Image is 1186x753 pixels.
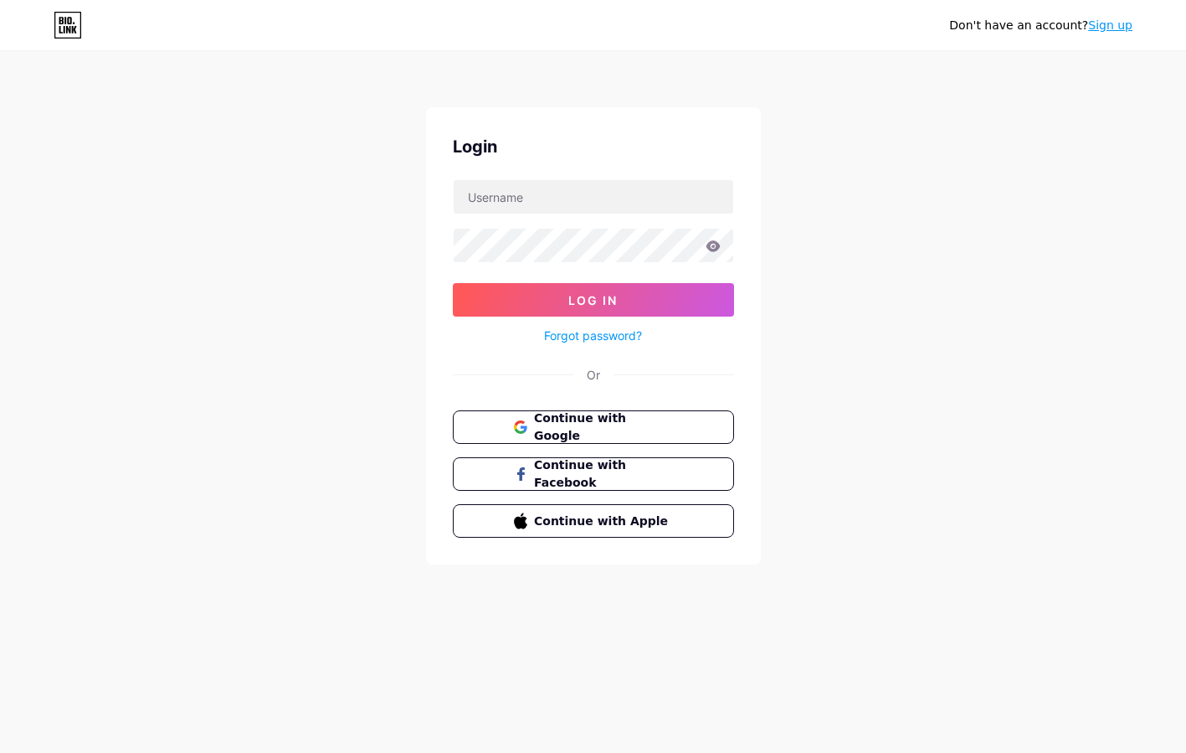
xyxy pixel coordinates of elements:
[1088,18,1132,32] a: Sign up
[534,456,672,492] span: Continue with Facebook
[534,410,672,445] span: Continue with Google
[453,504,734,538] button: Continue with Apple
[534,513,672,530] span: Continue with Apple
[453,410,734,444] button: Continue with Google
[453,457,734,491] button: Continue with Facebook
[949,17,1132,34] div: Don't have an account?
[568,293,618,307] span: Log In
[454,180,733,214] input: Username
[453,283,734,317] button: Log In
[544,327,642,344] a: Forgot password?
[587,366,600,384] div: Or
[453,134,734,159] div: Login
